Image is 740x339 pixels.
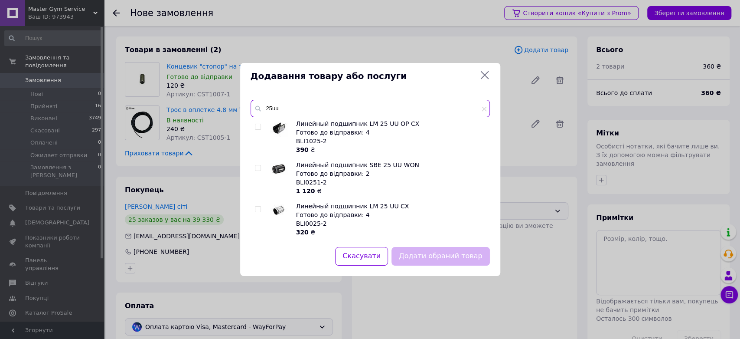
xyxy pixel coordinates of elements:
[296,220,327,227] span: BLI0025-2
[296,145,485,154] div: ₴
[251,70,476,82] span: Додавання товару або послуги
[296,146,309,153] b: 390
[296,187,485,195] div: ₴
[296,138,327,145] span: BLI1025-2
[251,100,490,117] input: Пошук за товарами та послугами
[296,203,409,210] span: Линейный подшипник LM 25 UU CX
[335,247,388,266] button: Скасувати
[296,229,309,236] b: 320
[296,211,485,219] div: Готово до відправки: 4
[270,204,287,216] img: Линейный подшипник LM 25 UU CX
[296,161,419,168] span: Линейный подшипник SBE 25 UU WON
[270,163,287,175] img: Линейный подшипник SBE 25 UU WON
[270,119,287,137] img: Линейный подшипник LM 25 UU OP CX
[296,169,485,178] div: Готово до відправки: 2
[296,120,420,127] span: Линейный подшипник LM 25 UU OP CX
[296,128,485,137] div: Готово до відправки: 4
[296,188,315,194] b: 1 120
[296,179,327,186] span: BLI0251-2
[296,228,485,237] div: ₴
